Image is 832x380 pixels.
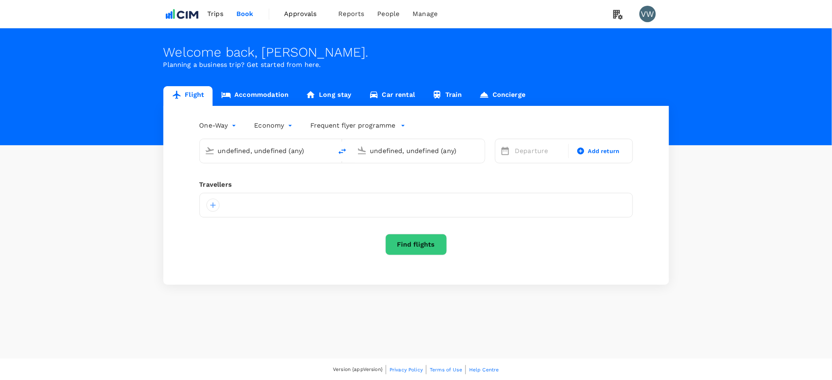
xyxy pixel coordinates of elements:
[311,121,396,130] p: Frequent flyer programme
[199,119,238,132] div: One-Way
[163,60,669,70] p: Planning a business trip? Get started from here.
[515,146,564,156] p: Departure
[297,86,360,106] a: Long stay
[479,150,481,151] button: Open
[163,45,669,60] div: Welcome back , [PERSON_NAME] .
[332,142,352,161] button: delete
[469,365,499,374] a: Help Centre
[385,234,447,255] button: Find flights
[639,6,656,22] div: VW
[254,119,294,132] div: Economy
[339,9,364,19] span: Reports
[360,86,424,106] a: Car rental
[333,366,383,374] span: Version {appVersion}
[327,150,328,151] button: Open
[424,86,471,106] a: Train
[588,147,620,156] span: Add return
[218,144,315,157] input: Depart from
[207,9,223,19] span: Trips
[471,86,534,106] a: Concierge
[390,365,423,374] a: Privacy Policy
[163,5,201,23] img: CIM ENVIRONMENTAL PTY LTD
[469,367,499,373] span: Help Centre
[163,86,213,106] a: Flight
[390,367,423,373] span: Privacy Policy
[311,121,406,130] button: Frequent flyer programme
[213,86,297,106] a: Accommodation
[413,9,438,19] span: Manage
[378,9,400,19] span: People
[370,144,468,157] input: Going to
[430,367,462,373] span: Terms of Use
[284,9,325,19] span: Approvals
[430,365,462,374] a: Terms of Use
[199,180,633,190] div: Travellers
[236,9,254,19] span: Book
